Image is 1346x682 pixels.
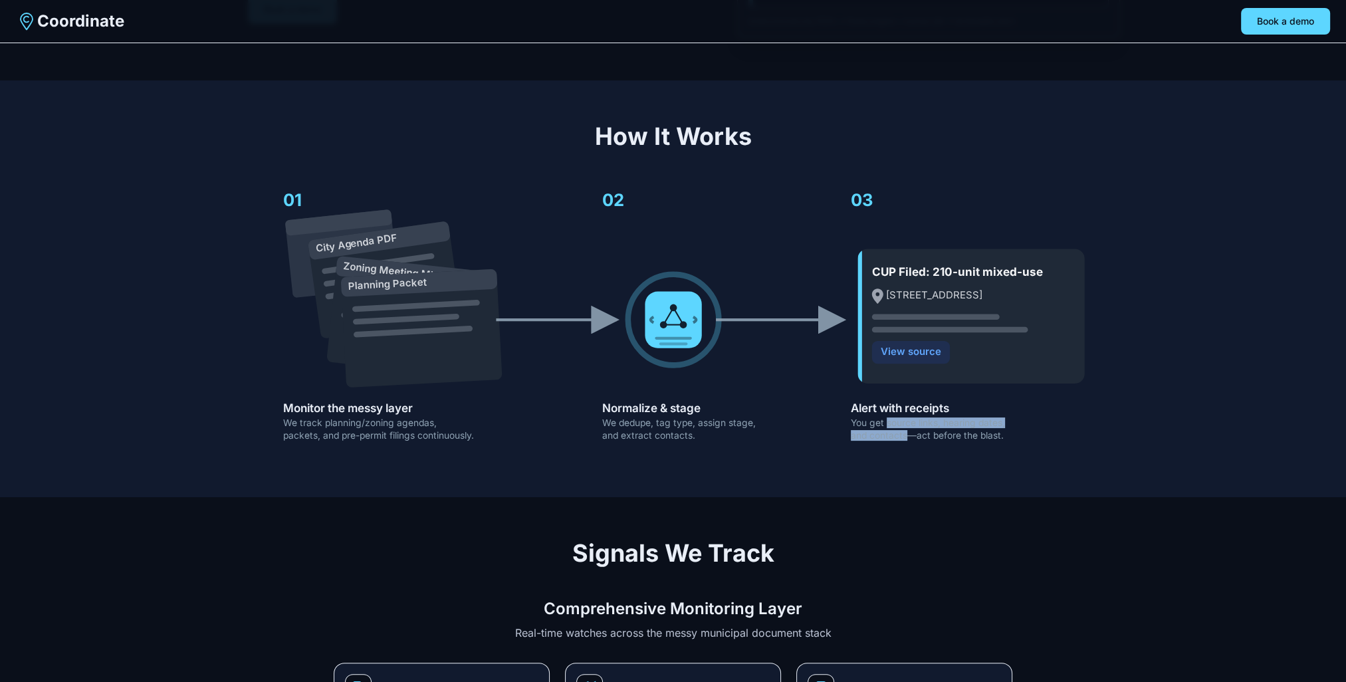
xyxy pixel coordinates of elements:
img: Coordinate [16,11,37,32]
text: Zoning Meeting Minutes [342,260,459,284]
text: We dedupe, tag type, assign stage, [602,417,756,428]
text: City Agenda PDF [314,231,397,255]
svg: Horizontal flow: messy documents → AI processing → clean alert card [248,171,1099,455]
text: Planning Packet [348,276,427,292]
text: and extract contacts. [602,430,695,441]
text: and contacts—act before the blast. [850,430,1003,441]
h2: Signals We Track [248,540,1099,566]
button: Book a demo [1241,8,1330,35]
p: Real-time watches across the messy municipal document stack [248,625,1099,641]
text: 02 [602,189,624,210]
text: View source [880,346,941,358]
h3: Comprehensive Monitoring Layer [248,598,1099,620]
text: Normalize & stage [602,401,701,415]
h2: How It Works [248,123,1099,150]
text: You get source links, hearing dates, [850,417,1004,428]
text: 03 [850,189,873,210]
text: CUP Filed: 210-unit mixed-use [871,265,1042,279]
text: [STREET_ADDRESS] [885,289,982,301]
text: Alert with receipts [850,401,949,415]
text: We track planning/zoning agendas, [283,417,437,428]
text: Monitor the messy layer [283,401,413,415]
text: 01 [283,189,302,210]
a: Coordinate [16,11,124,32]
span: Coordinate [37,11,124,32]
text: packets, and pre-permit filings continuously. [283,430,474,441]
